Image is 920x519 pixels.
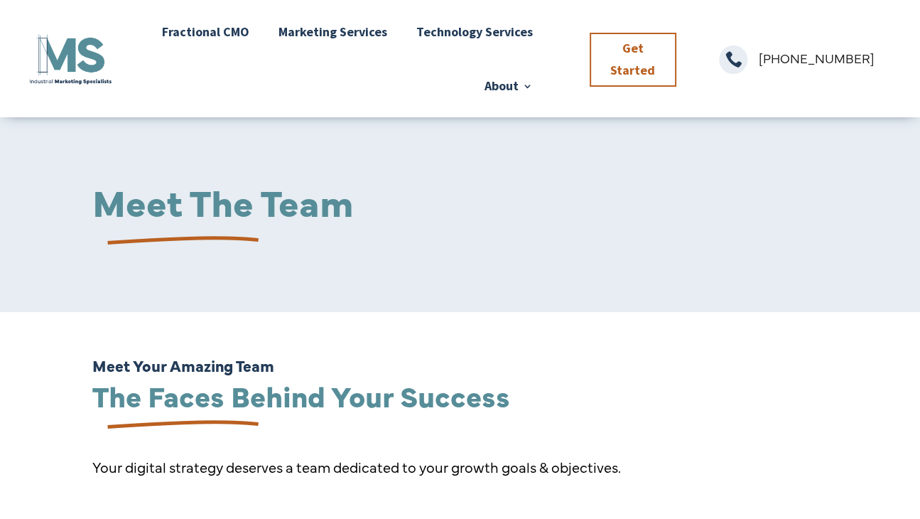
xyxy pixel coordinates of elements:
[416,5,533,59] a: Technology Services
[92,380,828,417] h2: The Faces Behind Your Success
[92,182,828,227] h1: Meet The Team
[278,5,387,59] a: Marketing Services
[759,46,892,71] p: [PHONE_NUMBER]
[92,407,264,444] img: underline
[92,223,264,259] img: underline
[92,358,828,380] h6: Meet Your Amazing Team
[162,5,249,59] a: Fractional CMO
[92,454,828,480] p: Your digital strategy deserves a team dedicated to your growth goals & objectives.
[485,59,533,113] a: About
[590,33,676,87] a: Get Started
[720,46,748,74] span: 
